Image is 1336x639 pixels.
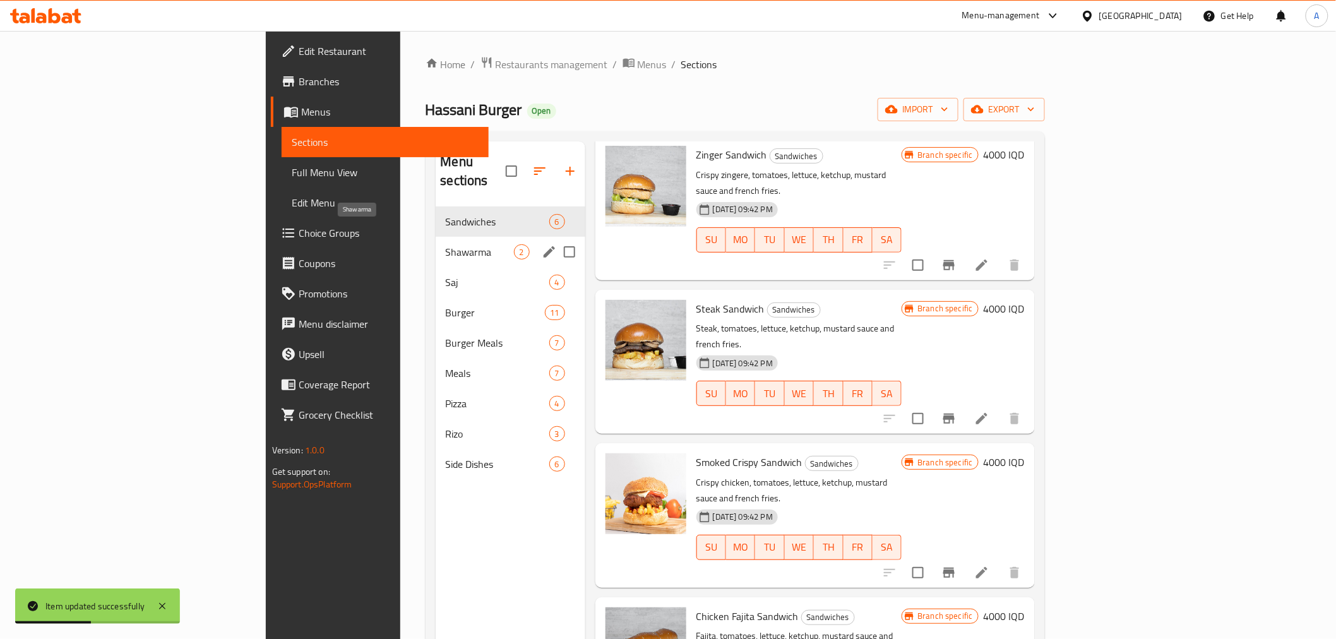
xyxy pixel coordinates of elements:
[549,335,565,350] div: items
[760,385,779,403] span: TU
[731,230,750,249] span: MO
[623,56,667,73] a: Menus
[905,252,931,278] span: Select to update
[446,275,549,290] div: Saj
[696,607,799,626] span: Chicken Fajita Sandwich
[446,335,549,350] div: Burger Meals
[731,385,750,403] span: MO
[814,381,843,406] button: TH
[299,256,479,271] span: Coupons
[760,538,779,556] span: TU
[549,396,565,411] div: items
[426,95,522,124] span: Hassani Burger
[282,127,489,157] a: Sections
[755,535,784,560] button: TU
[767,302,821,318] div: Sandwiches
[550,428,564,440] span: 3
[292,165,479,180] span: Full Menu View
[446,244,514,260] span: Shawarma
[849,385,868,403] span: FR
[605,300,686,381] img: Steak Sandwich
[768,302,820,317] span: Sandwiches
[696,475,902,506] p: Crispy chicken, tomatoes, lettuce, ketchup, mustard sauce and french fries.
[271,400,489,430] a: Grocery Checklist
[696,145,767,164] span: Zinger Sandwich
[271,339,489,369] a: Upsell
[849,538,868,556] span: FR
[726,535,755,560] button: MO
[1099,9,1183,23] div: [GEOGRAPHIC_DATA]
[436,449,585,479] div: Side Dishes6
[301,104,479,119] span: Menus
[282,157,489,188] a: Full Menu View
[299,377,479,392] span: Coverage Report
[770,148,823,164] div: Sandwiches
[292,134,479,150] span: Sections
[849,230,868,249] span: FR
[613,57,617,72] li: /
[426,56,1045,73] nav: breadcrumb
[814,227,843,253] button: TH
[498,158,525,184] span: Select all sections
[878,538,897,556] span: SA
[446,305,545,320] div: Burger
[299,347,479,362] span: Upsell
[271,278,489,309] a: Promotions
[844,227,873,253] button: FR
[436,237,585,267] div: Shawarma2edit
[605,453,686,534] img: Smoked Crispy Sandwich
[1315,9,1320,23] span: A
[790,230,809,249] span: WE
[550,337,564,349] span: 7
[436,297,585,328] div: Burger11
[974,258,989,273] a: Edit menu item
[912,302,977,314] span: Branch specific
[702,230,721,249] span: SU
[878,230,897,249] span: SA
[681,57,717,72] span: Sections
[550,398,564,410] span: 4
[550,458,564,470] span: 6
[844,381,873,406] button: FR
[271,97,489,127] a: Menus
[549,457,565,472] div: items
[299,74,479,89] span: Branches
[436,388,585,419] div: Pizza4
[708,357,778,369] span: [DATE] 09:42 PM
[999,403,1030,434] button: delete
[805,456,859,471] div: Sandwiches
[299,44,479,59] span: Edit Restaurant
[550,216,564,228] span: 6
[873,381,902,406] button: SA
[299,316,479,331] span: Menu disclaimer
[708,203,778,215] span: [DATE] 09:42 PM
[45,599,145,613] div: Item updated successfully
[873,227,902,253] button: SA
[726,227,755,253] button: MO
[540,242,559,261] button: edit
[755,227,784,253] button: TU
[726,381,755,406] button: MO
[974,565,989,580] a: Edit menu item
[974,411,989,426] a: Edit menu item
[878,385,897,403] span: SA
[963,98,1045,121] button: export
[515,246,529,258] span: 2
[446,426,549,441] div: Rizo
[974,102,1035,117] span: export
[550,367,564,379] span: 7
[550,277,564,289] span: 4
[638,57,667,72] span: Menus
[790,538,809,556] span: WE
[306,442,325,458] span: 1.0.0
[702,538,721,556] span: SU
[905,405,931,432] span: Select to update
[819,385,838,403] span: TH
[436,358,585,388] div: Meals7
[271,369,489,400] a: Coverage Report
[496,57,608,72] span: Restaurants management
[271,248,489,278] a: Coupons
[770,149,823,164] span: Sandwiches
[446,366,549,381] span: Meals
[292,195,479,210] span: Edit Menu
